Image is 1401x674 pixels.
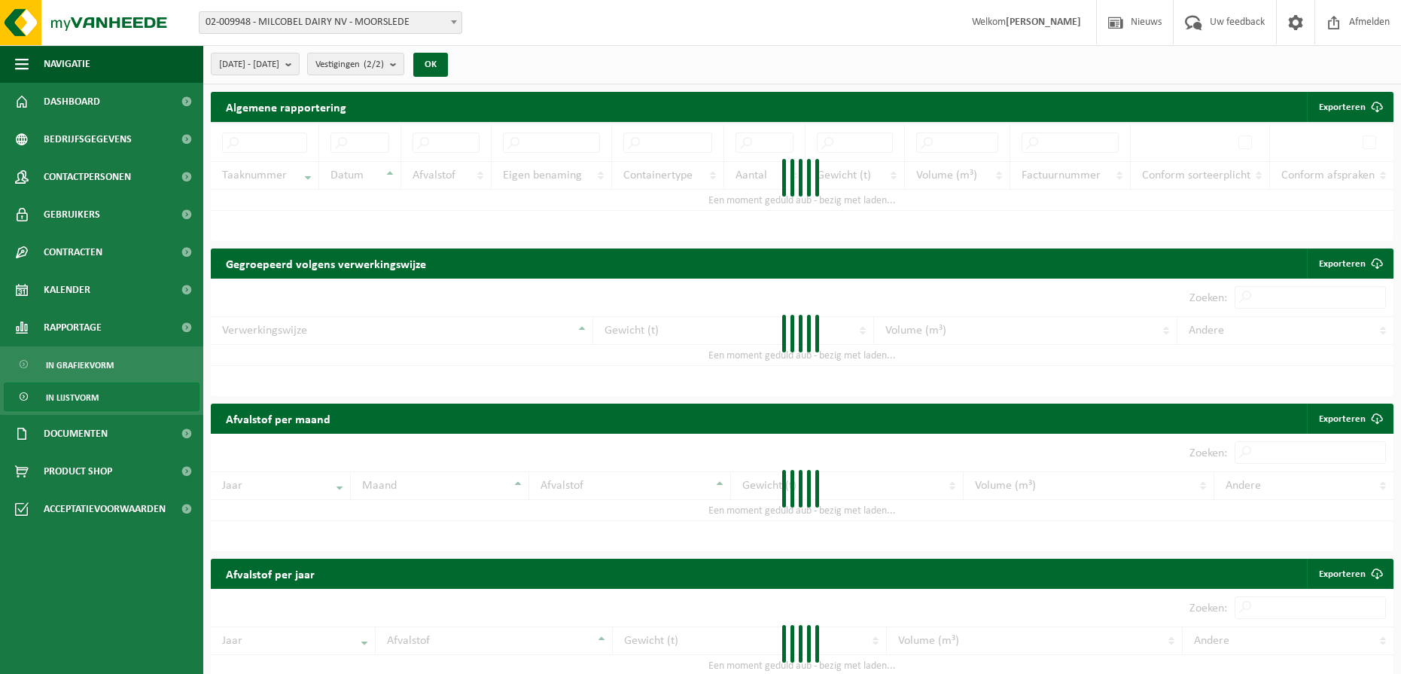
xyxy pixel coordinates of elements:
span: Vestigingen [315,53,384,76]
h2: Algemene rapportering [211,92,361,122]
a: Exporteren [1307,249,1392,279]
strong: [PERSON_NAME] [1006,17,1081,28]
span: Kalender [44,271,90,309]
button: OK [413,53,448,77]
span: Navigatie [44,45,90,83]
h2: Afvalstof per jaar [211,559,330,588]
span: Dashboard [44,83,100,120]
count: (2/2) [364,59,384,69]
button: [DATE] - [DATE] [211,53,300,75]
a: Exporteren [1307,404,1392,434]
span: Bedrijfsgegevens [44,120,132,158]
span: Rapportage [44,309,102,346]
span: In lijstvorm [46,383,99,412]
span: 02-009948 - MILCOBEL DAIRY NV - MOORSLEDE [199,12,461,33]
a: In grafiekvorm [4,350,199,379]
span: Documenten [44,415,108,453]
a: In lijstvorm [4,383,199,411]
button: Exporteren [1307,92,1392,122]
button: Vestigingen(2/2) [307,53,404,75]
span: [DATE] - [DATE] [219,53,279,76]
span: Gebruikers [44,196,100,233]
a: Exporteren [1307,559,1392,589]
span: Contactpersonen [44,158,131,196]
span: Product Shop [44,453,112,490]
span: In grafiekvorm [46,351,114,380]
h2: Afvalstof per maand [211,404,346,433]
span: Contracten [44,233,102,271]
span: Acceptatievoorwaarden [44,490,166,528]
h2: Gegroepeerd volgens verwerkingswijze [211,249,441,278]
span: 02-009948 - MILCOBEL DAIRY NV - MOORSLEDE [199,11,462,34]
